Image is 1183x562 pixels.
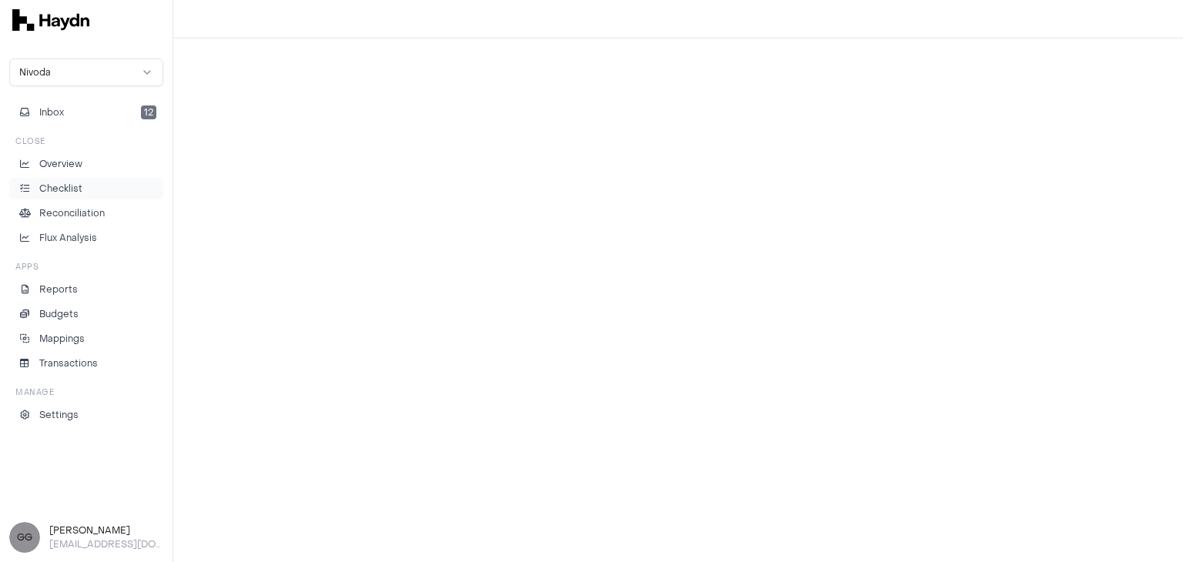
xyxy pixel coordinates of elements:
[39,105,64,119] span: Inbox
[49,524,163,537] h3: [PERSON_NAME]
[39,356,98,370] p: Transactions
[39,182,82,196] p: Checklist
[9,279,163,300] a: Reports
[39,283,78,296] p: Reports
[9,178,163,199] a: Checklist
[12,9,89,31] img: svg+xml,%3c
[15,386,54,398] h3: Manage
[9,227,163,249] a: Flux Analysis
[9,522,40,553] span: GG
[9,328,163,350] a: Mappings
[39,332,85,346] p: Mappings
[9,102,163,123] button: Inbox12
[9,153,163,175] a: Overview
[39,307,79,321] p: Budgets
[9,353,163,374] a: Transactions
[15,135,45,147] h3: Close
[15,261,39,273] h3: Apps
[39,157,82,171] p: Overview
[39,408,79,422] p: Settings
[141,105,156,119] span: 12
[39,206,105,220] p: Reconciliation
[39,231,97,245] p: Flux Analysis
[49,537,163,551] p: [EMAIL_ADDRESS][DOMAIN_NAME]
[9,202,163,224] a: Reconciliation
[9,303,163,325] a: Budgets
[9,404,163,426] a: Settings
